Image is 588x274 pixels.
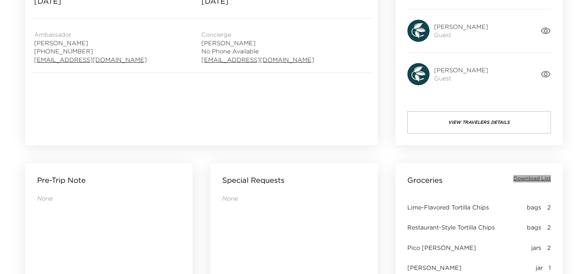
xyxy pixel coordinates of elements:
[201,39,314,47] span: [PERSON_NAME]
[547,244,551,252] span: 2
[531,244,541,252] span: jars
[34,39,147,47] span: [PERSON_NAME]
[222,175,285,185] p: Special Requests
[37,194,181,202] p: None
[201,47,314,55] span: No Phone Available
[34,47,147,55] span: [PHONE_NUMBER]
[201,56,314,64] a: [EMAIL_ADDRESS][DOMAIN_NAME]
[434,66,488,74] span: [PERSON_NAME]
[434,31,488,39] span: Guest
[549,264,551,272] span: 1
[407,111,551,133] button: View Travelers Details
[407,175,443,185] p: Groceries
[222,194,366,202] p: None
[407,264,461,272] span: [PERSON_NAME]
[547,203,551,211] span: 2
[407,223,495,231] span: Restaurant-Style Tortilla Chips
[434,74,488,82] span: Guest
[407,203,489,211] span: Lime-Flavored Tortilla Chips
[434,23,488,31] span: [PERSON_NAME]
[547,223,551,231] span: 2
[201,30,314,39] span: Concierge
[407,63,430,85] img: avatar.4afec266560d411620d96f9f038fe73f.svg
[407,20,430,42] img: avatar.4afec266560d411620d96f9f038fe73f.svg
[34,56,147,64] a: [EMAIL_ADDRESS][DOMAIN_NAME]
[527,223,541,231] span: bags
[407,244,476,252] span: Pico [PERSON_NAME]
[37,175,86,185] p: Pre-Trip Note
[536,264,543,272] span: jar
[527,203,541,211] span: bags
[513,175,551,182] button: Download List
[34,30,147,39] span: Ambassador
